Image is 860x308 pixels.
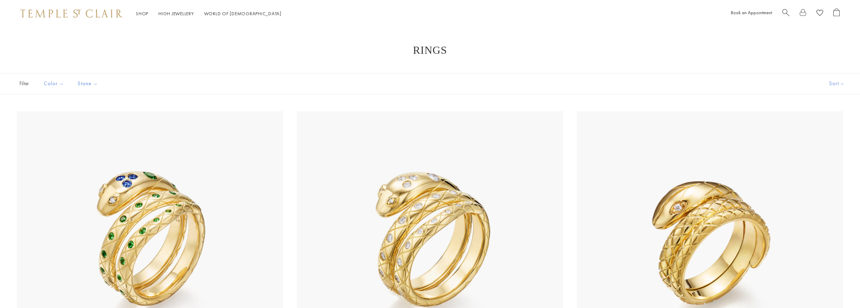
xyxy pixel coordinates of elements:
[27,44,833,56] h1: Rings
[136,10,148,17] a: ShopShop
[782,8,789,19] a: Search
[158,10,194,17] a: High JewelleryHigh Jewellery
[204,10,281,17] a: World of [DEMOGRAPHIC_DATA]World of [DEMOGRAPHIC_DATA]
[74,79,103,88] span: Stone
[39,76,69,91] button: Color
[731,9,772,16] a: Book an Appointment
[814,73,860,94] button: Show sort by
[136,9,281,18] nav: Main navigation
[20,9,122,18] img: Temple St. Clair
[826,276,853,301] iframe: Gorgias live chat messenger
[41,79,69,88] span: Color
[816,8,823,19] a: View Wishlist
[833,8,840,19] a: Open Shopping Bag
[73,76,103,91] button: Stone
